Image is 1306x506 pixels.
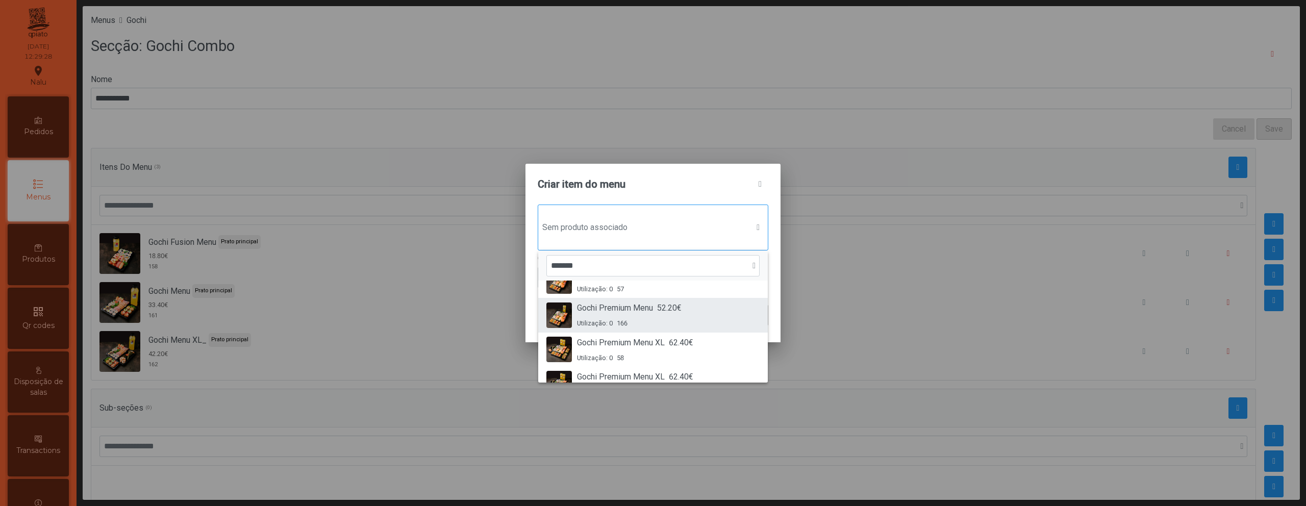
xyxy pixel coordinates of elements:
[577,371,665,383] span: Gochi Premium Menu XL
[577,318,613,328] span: Utilização: 0
[617,318,627,328] span: 166
[617,284,624,294] span: 57
[546,268,572,294] img: undefined
[538,305,593,326] button: Cancelar
[546,337,572,362] img: undefined
[538,333,768,367] li: Gochi Premium Menu XL
[577,284,613,294] span: Utilização: 0
[577,337,665,349] span: Gochi Premium Menu XL
[538,217,748,238] span: Sem produto associado
[617,353,624,363] span: 58
[538,298,768,332] li: Gochi Premium Menu
[577,353,613,363] span: Utilização: 0
[669,371,693,383] span: 62.40€
[538,367,768,401] li: Gochi Premium Menu XL
[669,337,693,349] span: 62.40€
[577,302,653,314] span: Gochi Premium Menu
[546,302,572,328] img: undefined
[538,252,768,265] label: Categoria
[538,264,768,298] li: Gochi Premium Menu
[546,371,572,396] img: undefined
[657,302,682,314] span: 52.20€
[538,176,625,192] span: Criar item do menu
